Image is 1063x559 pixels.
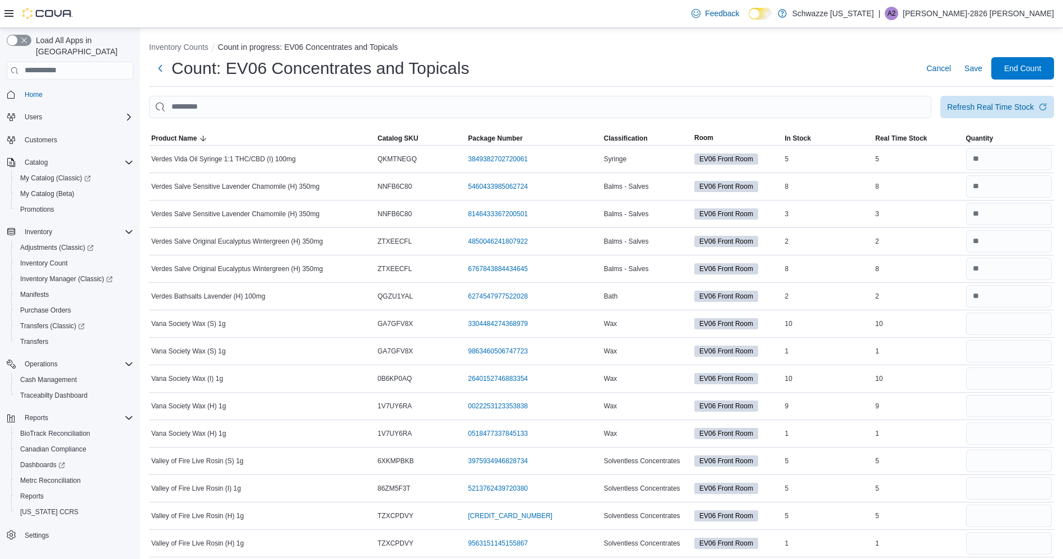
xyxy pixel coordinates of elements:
[16,272,133,286] span: Inventory Manager (Classic)
[699,483,753,493] span: EV06 Front Room
[468,209,528,218] a: 8146433367200501
[783,454,874,468] div: 5
[11,186,138,202] button: My Catalog (Beta)
[11,334,138,350] button: Transfers
[783,152,874,166] div: 5
[604,319,618,328] span: Wax
[873,454,964,468] div: 5
[378,209,412,218] span: NNFB6C80
[602,132,693,145] button: Classification
[16,304,133,317] span: Purchase Orders
[16,442,91,456] a: Canadian Compliance
[149,132,375,145] button: Product Name
[25,531,49,540] span: Settings
[694,483,758,494] span: EV06 Front Room
[16,257,72,270] a: Inventory Count
[378,264,412,273] span: ZTXEECFL
[604,155,627,164] span: Syringe
[378,182,412,191] span: NNFB6C80
[468,182,528,191] a: 5460433985062724
[20,507,78,516] span: [US_STATE] CCRS
[151,209,319,218] span: Verdes Salve Sensitive Lavender Chamomile (H) 350mg
[991,57,1054,80] button: End Count
[378,134,419,143] span: Catalog SKU
[20,243,94,252] span: Adjustments (Classic)
[2,410,138,426] button: Reports
[873,235,964,248] div: 2
[2,224,138,240] button: Inventory
[25,413,48,422] span: Reports
[16,458,69,472] a: Dashboards
[20,411,133,425] span: Reports
[16,319,89,333] a: Transfers (Classic)
[20,225,57,239] button: Inventory
[604,456,680,465] span: Solventless Concentrates
[604,209,649,218] span: Balms - Salves
[11,473,138,488] button: Metrc Reconciliation
[694,208,758,220] span: EV06 Front Room
[16,203,133,216] span: Promotions
[31,35,133,57] span: Load All Apps in [GEOGRAPHIC_DATA]
[11,388,138,403] button: Traceabilty Dashboard
[468,429,528,438] a: 0518477337845133
[873,427,964,440] div: 1
[749,8,772,20] input: Dark Mode
[16,505,133,519] span: Washington CCRS
[151,134,197,143] span: Product Name
[783,290,874,303] div: 2
[783,132,874,145] button: In Stock
[468,511,553,520] a: [CREDIT_CARD_NUMBER]
[149,43,208,52] button: Inventory Counts
[16,171,133,185] span: My Catalog (Classic)
[16,257,133,270] span: Inventory Count
[20,528,133,542] span: Settings
[151,292,265,301] span: Verdes Bathsalts Lavender (H) 100mg
[940,96,1054,118] button: Refresh Real Time Stock
[873,482,964,495] div: 5
[151,347,226,356] span: Vana Society Wax (S) 1g
[25,136,57,145] span: Customers
[604,292,618,301] span: Bath
[20,460,65,469] span: Dashboards
[151,264,323,273] span: Verdes Salve Original Eucalyptus Wintergreen (H) 350mg
[11,504,138,520] button: [US_STATE] CCRS
[25,360,58,369] span: Operations
[16,458,133,472] span: Dashboards
[20,306,71,315] span: Purchase Orders
[20,290,49,299] span: Manifests
[873,399,964,413] div: 9
[699,456,753,466] span: EV06 Front Room
[378,155,417,164] span: QKMTNEGQ
[873,344,964,358] div: 1
[20,87,133,101] span: Home
[16,373,133,386] span: Cash Management
[785,134,811,143] span: In Stock
[151,484,241,493] span: Valley of Fire Live Rosin (I) 1g
[694,373,758,384] span: EV06 Front Room
[873,537,964,550] div: 1
[964,132,1055,145] button: Quantity
[604,237,649,246] span: Balms - Salves
[378,484,411,493] span: 86ZM5F3T
[783,180,874,193] div: 8
[694,133,713,142] span: Room
[378,319,413,328] span: GA7GFV8X
[468,374,528,383] a: 2640152746883354
[468,484,528,493] a: 5213762439720380
[468,264,528,273] a: 6767843884434645
[378,456,414,465] span: 6XKMPBKB
[20,529,53,542] a: Settings
[873,207,964,221] div: 3
[16,272,117,286] a: Inventory Manager (Classic)
[468,134,522,143] span: Package Number
[16,373,81,386] a: Cash Management
[20,476,81,485] span: Metrc Reconciliation
[378,429,412,438] span: 1V7UY6RA
[873,262,964,276] div: 8
[922,57,955,80] button: Cancel
[783,509,874,523] div: 5
[873,152,964,166] div: 5
[25,158,48,167] span: Catalog
[694,510,758,521] span: EV06 Front Room
[926,63,951,74] span: Cancel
